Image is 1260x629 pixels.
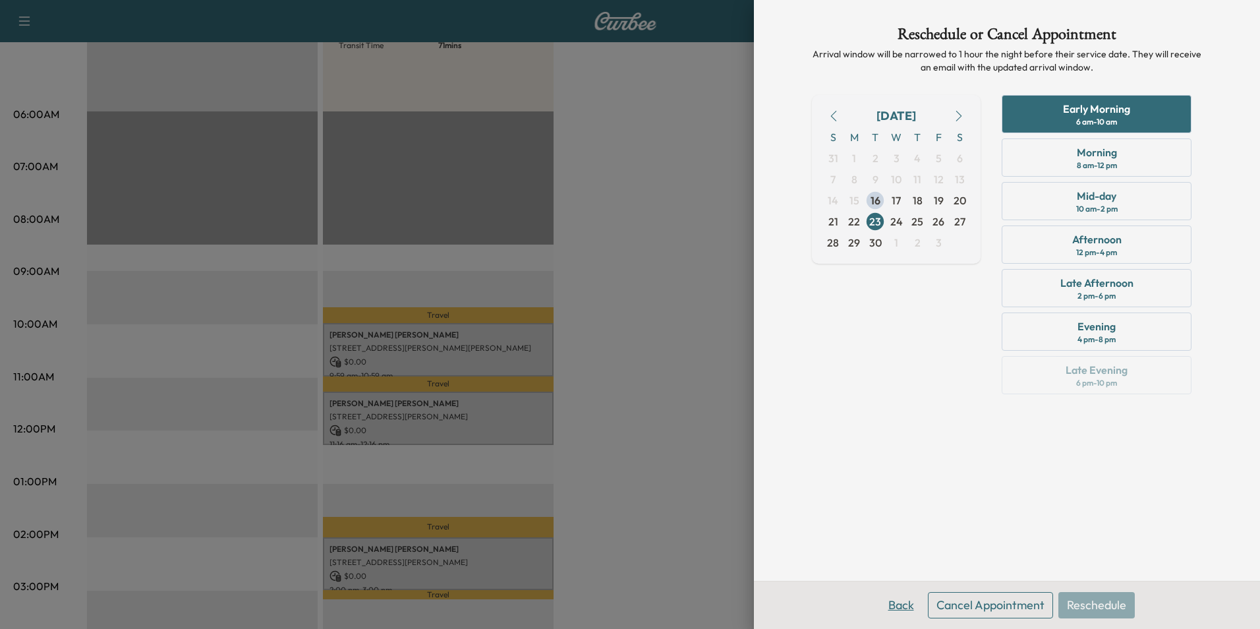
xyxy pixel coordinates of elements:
[1077,291,1116,301] div: 2 pm - 6 pm
[913,193,923,208] span: 18
[876,107,916,125] div: [DATE]
[934,171,944,187] span: 12
[844,127,865,148] span: M
[828,193,838,208] span: 14
[915,235,921,251] span: 2
[955,171,965,187] span: 13
[890,214,903,229] span: 24
[848,235,860,251] span: 29
[1063,101,1130,117] div: Early Morning
[894,235,898,251] span: 1
[891,171,902,187] span: 10
[812,47,1202,74] p: Arrival window will be narrowed to 1 hour the night before their service date. They will receive ...
[827,235,839,251] span: 28
[954,214,965,229] span: 27
[873,150,878,166] span: 2
[828,214,838,229] span: 21
[1076,117,1117,127] div: 6 am - 10 am
[913,171,921,187] span: 11
[852,150,856,166] span: 1
[894,150,900,166] span: 3
[1076,204,1118,214] div: 10 am - 2 pm
[848,214,860,229] span: 22
[869,214,881,229] span: 23
[830,171,836,187] span: 7
[1077,160,1117,171] div: 8 am - 12 pm
[907,127,928,148] span: T
[812,26,1202,47] h1: Reschedule or Cancel Appointment
[886,127,907,148] span: W
[932,214,944,229] span: 26
[871,193,880,208] span: 16
[928,592,1053,618] button: Cancel Appointment
[1077,144,1117,160] div: Morning
[822,127,844,148] span: S
[914,150,921,166] span: 4
[954,193,966,208] span: 20
[1077,334,1116,345] div: 4 pm - 8 pm
[936,235,942,251] span: 3
[849,193,859,208] span: 15
[949,127,970,148] span: S
[1076,247,1117,258] div: 12 pm - 4 pm
[1060,275,1133,291] div: Late Afternoon
[892,193,901,208] span: 17
[928,127,949,148] span: F
[957,150,963,166] span: 6
[1072,231,1122,247] div: Afternoon
[869,235,882,251] span: 30
[873,171,878,187] span: 9
[828,150,838,166] span: 31
[865,127,886,148] span: T
[934,193,944,208] span: 19
[936,150,942,166] span: 5
[911,214,923,229] span: 25
[1077,318,1116,334] div: Evening
[851,171,857,187] span: 8
[880,592,923,618] button: Back
[1077,188,1116,204] div: Mid-day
